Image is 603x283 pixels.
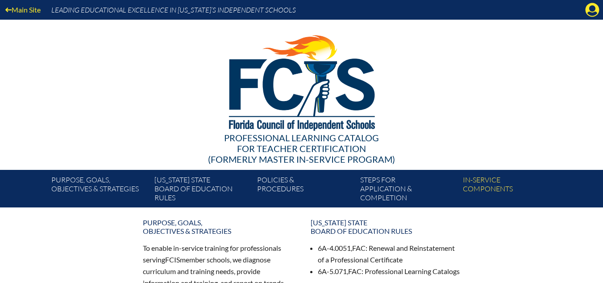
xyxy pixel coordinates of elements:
span: for Teacher Certification [237,143,366,154]
img: FCISlogo221.eps [209,20,394,142]
span: FAC [352,244,366,252]
span: FCIS [165,255,180,264]
div: Professional Learning Catalog (formerly Master In-service Program) [45,132,559,165]
a: [US_STATE] StateBoard of Education rules [305,215,466,239]
span: FAC [348,267,362,275]
a: In-servicecomponents [459,173,562,207]
a: Purpose, goals,objectives & strategies [48,173,150,207]
svg: Manage account [585,3,599,17]
li: 6A-4.0051, : Renewal and Reinstatement of a Professional Certificate [318,242,461,266]
a: Steps forapplication & completion [357,173,459,207]
a: Main Site [2,4,44,16]
a: [US_STATE] StateBoard of Education rules [151,173,254,207]
li: 6A-5.071, : Professional Learning Catalogs [318,266,461,277]
a: Purpose, goals,objectives & strategies [137,215,298,239]
a: Policies &Procedures [254,173,356,207]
